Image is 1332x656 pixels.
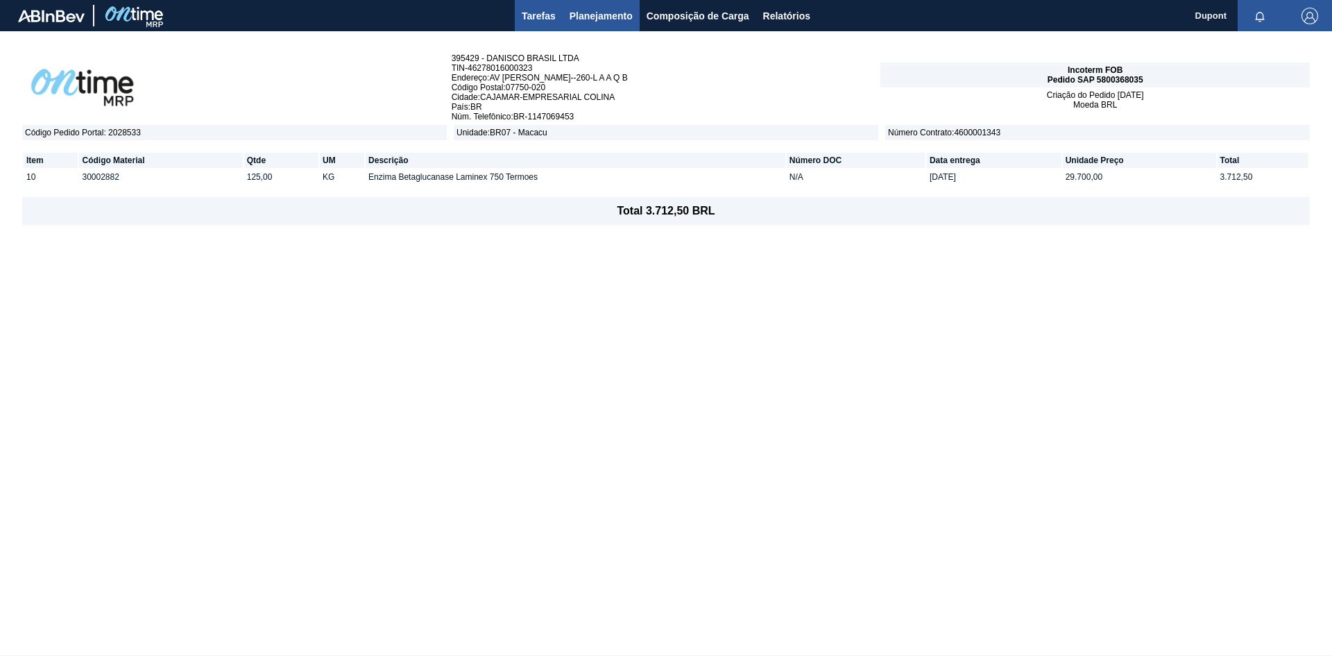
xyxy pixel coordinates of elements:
[22,60,143,115] img: abOntimeLogoPreto.41694eb1.png
[522,8,556,24] span: Tarefas
[452,83,881,92] span: Código Postal : 07750-020
[452,112,881,121] span: Núm. Telefônico : BR-1147069453
[79,153,242,168] th: Código Material
[18,10,85,22] img: TNhmsLtSVTkK8tSr43FrP2fwEKptu5GPRR3wAAAABJRU5ErkJggg==
[1068,65,1122,75] span: Incoterm FOB
[570,8,633,24] span: Planejamento
[452,102,881,112] span: País : BR
[452,73,881,83] span: Endereço : AV [PERSON_NAME]--260-L A A Q B
[452,53,881,63] span: 395429 - DANISCO BRASIL LTDA
[1301,8,1318,24] img: Logout
[927,169,1061,185] td: [DATE]
[1047,90,1144,100] span: Criação do Pedido [DATE]
[787,169,925,185] td: N/A
[454,125,878,140] span: Unidade : BR07 - Macacu
[79,169,242,185] td: 30002882
[320,153,364,168] th: UM
[1218,153,1308,168] th: Total
[763,8,810,24] span: Relatórios
[22,125,447,140] span: Código Pedido Portal : 2028533
[1073,100,1117,110] span: Moeda BRL
[366,169,785,185] td: Enzima Betaglucanase Laminex 750 Termoes
[24,153,78,168] th: Item
[1063,153,1216,168] th: Unidade Preço
[22,197,1310,225] footer: Total 3.712,50 BRL
[24,169,78,185] td: 10
[885,125,1310,140] span: Número Contrato : 4600001343
[1048,75,1143,85] span: Pedido SAP 5800368035
[787,153,925,168] th: Número DOC
[244,169,318,185] td: 125,00
[647,8,749,24] span: Composição de Carga
[366,153,785,168] th: Descrição
[1063,169,1216,185] td: 29.700,00
[320,169,364,185] td: KG
[452,63,881,73] span: TIN - 46278016000323
[452,92,881,102] span: Cidade : CAJAMAR-EMPRESARIAL COLINA
[1218,169,1308,185] td: 3.712,50
[244,153,318,168] th: Qtde
[1238,6,1282,26] button: Notificações
[927,153,1061,168] th: Data entrega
